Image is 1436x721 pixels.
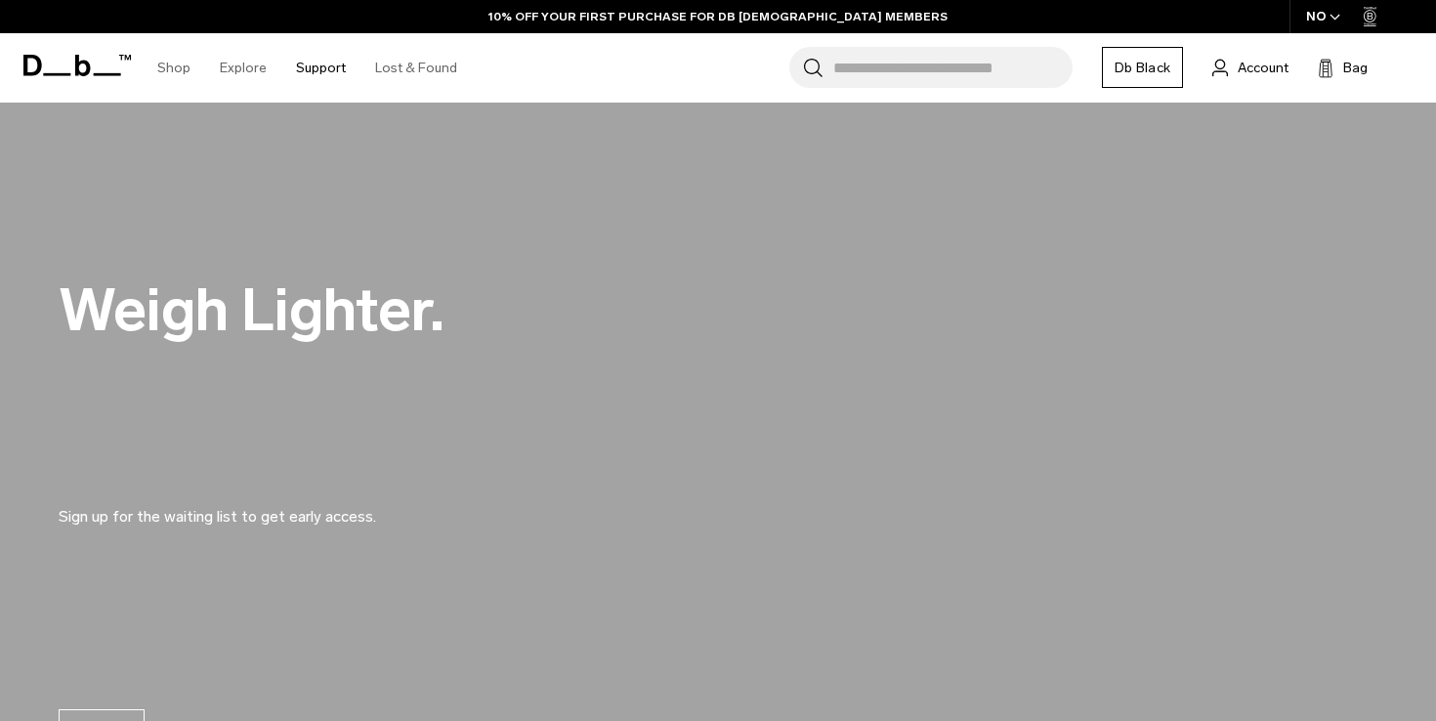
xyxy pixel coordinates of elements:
[59,482,528,529] p: Sign up for the waiting list to get early access.
[1318,56,1368,79] button: Bag
[1238,58,1288,78] span: Account
[488,8,948,25] a: 10% OFF YOUR FIRST PURCHASE FOR DB [DEMOGRAPHIC_DATA] MEMBERS
[59,280,938,340] h2: Weigh Lighter.
[1343,58,1368,78] span: Bag
[1102,47,1183,88] a: Db Black
[220,33,267,103] a: Explore
[1212,56,1288,79] a: Account
[375,33,457,103] a: Lost & Found
[296,33,346,103] a: Support
[143,33,472,103] nav: Main Navigation
[157,33,190,103] a: Shop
